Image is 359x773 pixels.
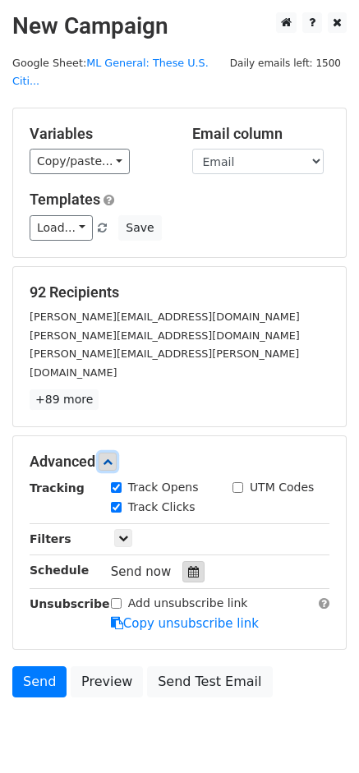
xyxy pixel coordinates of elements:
a: Templates [30,191,100,208]
span: Send now [111,564,172,579]
label: Track Opens [128,479,199,496]
strong: Schedule [30,564,89,577]
iframe: Chat Widget [277,694,359,773]
label: Track Clicks [128,499,196,516]
label: Add unsubscribe link [128,595,248,612]
a: Preview [71,666,143,697]
a: Load... [30,215,93,241]
h5: 92 Recipients [30,283,329,301]
strong: Filters [30,532,71,545]
label: UTM Codes [250,479,314,496]
a: Copy unsubscribe link [111,616,259,631]
strong: Unsubscribe [30,597,110,610]
button: Save [118,215,161,241]
small: [PERSON_NAME][EMAIL_ADDRESS][PERSON_NAME][DOMAIN_NAME] [30,347,299,379]
a: ML General: These U.S. Citi... [12,57,209,88]
span: Daily emails left: 1500 [224,54,347,72]
small: [PERSON_NAME][EMAIL_ADDRESS][DOMAIN_NAME] [30,311,300,323]
a: Copy/paste... [30,149,130,174]
small: Google Sheet: [12,57,209,88]
small: [PERSON_NAME][EMAIL_ADDRESS][DOMAIN_NAME] [30,329,300,342]
h5: Advanced [30,453,329,471]
a: +89 more [30,389,99,410]
a: Daily emails left: 1500 [224,57,347,69]
a: Send [12,666,67,697]
h2: New Campaign [12,12,347,40]
h5: Variables [30,125,168,143]
strong: Tracking [30,481,85,495]
a: Send Test Email [147,666,272,697]
h5: Email column [192,125,330,143]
